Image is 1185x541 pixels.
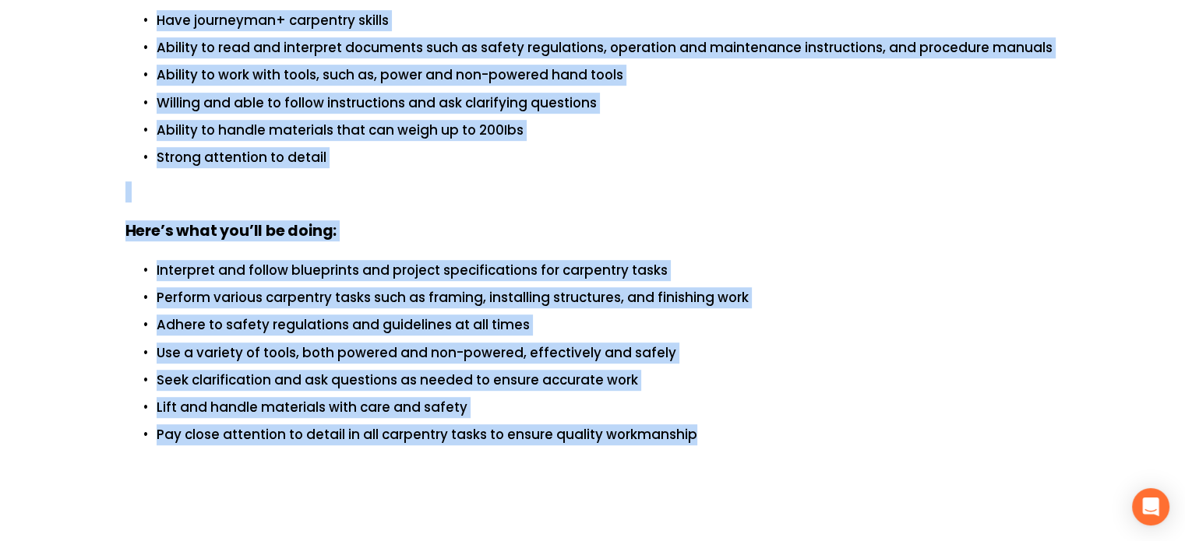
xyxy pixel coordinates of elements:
[157,120,1060,141] p: Ability to handle materials that can weigh up to 200Ibs
[157,93,1060,114] p: Willing and able to follow instructions and ask clarifying questions
[157,314,1060,335] p: Adhere to safety regulations and guidelines at all times
[157,65,1060,86] p: Ability to work with tools, such as, power and non-powered hand tools
[125,220,337,241] strong: Here’s what you’ll be doing:
[157,37,1060,58] p: Ability to read and interpret documents such as safety regulations, operation and maintenance ins...
[157,397,1060,418] p: Lift and handle materials with care and safety
[157,370,1060,391] p: Seek clarification and ask questions as needed to ensure accurate work
[157,260,1060,281] p: Interpret and follow blueprints and project specifications for carpentry tasks
[157,147,1060,168] p: Strong attention to detail
[157,343,1060,364] p: Use a variety of tools, both powered and non-powered, effectively and safely
[157,287,1060,308] p: Perform various carpentry tasks such as framing, installing structures, and finishing work
[1132,488,1169,525] div: Open Intercom Messenger
[157,10,1060,31] p: Have journeyman+ carpentry skills
[157,424,1060,445] p: Pay close attention to detail in all carpentry tasks to ensure quality workmanship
